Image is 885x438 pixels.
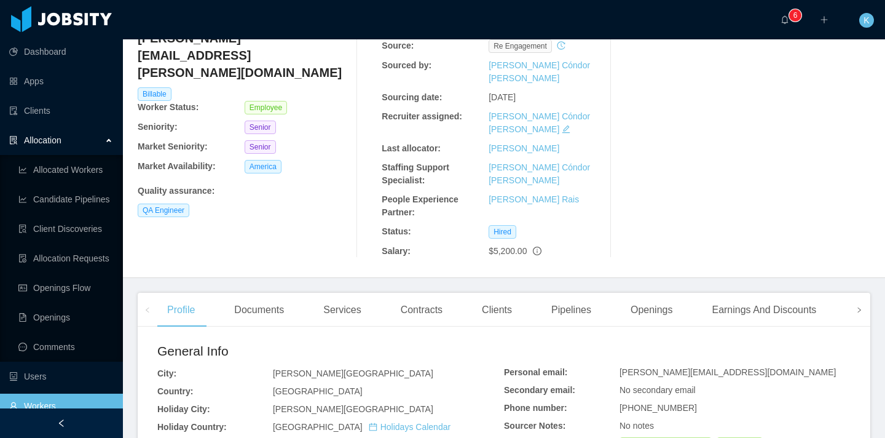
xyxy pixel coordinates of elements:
a: icon: auditClients [9,98,113,123]
span: re engagement [489,39,552,53]
span: [PERSON_NAME][EMAIL_ADDRESS][DOMAIN_NAME] [619,367,836,377]
i: icon: plus [820,15,828,24]
b: Recruiter assigned: [382,111,462,121]
span: [GEOGRAPHIC_DATA] [273,422,450,432]
b: Country: [157,386,193,396]
span: [PERSON_NAME][GEOGRAPHIC_DATA] [273,368,433,378]
b: Worker Status: [138,102,199,112]
span: Billable [138,87,171,101]
b: Last allocator: [382,143,441,153]
b: Salary: [382,246,411,256]
span: [DATE] [489,92,516,102]
a: icon: idcardOpenings Flow [18,276,113,300]
b: Phone number: [504,403,567,413]
i: icon: bell [781,15,789,24]
b: Sourced by: [382,60,431,70]
a: [PERSON_NAME] Rais [489,194,579,204]
div: Contracts [391,293,452,327]
i: icon: edit [562,125,570,133]
span: Allocation [24,135,61,145]
b: Status: [382,226,411,236]
a: [PERSON_NAME] Cóndor [PERSON_NAME] [489,60,590,83]
b: Quality assurance : [138,186,214,196]
span: [GEOGRAPHIC_DATA] [273,386,363,396]
a: icon: file-textOpenings [18,305,113,330]
div: Services [313,293,371,327]
a: [PERSON_NAME] Cóndor [PERSON_NAME] [489,162,590,185]
sup: 6 [789,9,801,22]
span: QA Engineer [138,204,189,217]
i: icon: left [144,307,151,313]
h4: [PERSON_NAME][EMAIL_ADDRESS][PERSON_NAME][DOMAIN_NAME] [138,30,352,81]
span: K [863,13,869,28]
a: icon: pie-chartDashboard [9,39,113,64]
i: icon: calendar [369,423,377,431]
a: [PERSON_NAME] Cóndor [PERSON_NAME] [489,111,590,134]
a: icon: line-chartCandidate Pipelines [18,187,113,212]
i: icon: history [557,41,565,50]
div: Pipelines [541,293,601,327]
span: Hired [489,225,516,239]
span: Senior [245,140,276,154]
a: icon: robotUsers [9,364,113,389]
a: icon: userWorkers [9,394,113,418]
a: icon: file-doneAllocation Requests [18,246,113,271]
a: icon: line-chartAllocated Workers [18,157,113,182]
b: Staffing Support Specialist: [382,162,449,185]
b: Market Availability: [138,161,216,171]
b: Secondary email: [504,385,575,395]
b: Source: [382,41,414,50]
a: [PERSON_NAME] [489,143,559,153]
b: People Experience Partner: [382,194,458,217]
p: 6 [793,9,798,22]
a: icon: appstoreApps [9,69,113,94]
b: Personal email: [504,367,568,377]
span: info-circle [533,247,541,255]
span: Senior [245,121,276,134]
div: Clients [472,293,522,327]
b: Holiday Country: [157,422,227,432]
div: Documents [224,293,294,327]
i: icon: right [856,307,862,313]
a: icon: messageComments [18,335,113,359]
b: Sourcing date: [382,92,442,102]
b: City: [157,368,176,378]
i: icon: solution [9,136,18,145]
b: Seniority: [138,122,178,132]
span: [PERSON_NAME][GEOGRAPHIC_DATA] [273,404,433,414]
span: No secondary email [619,385,696,395]
span: No notes [619,421,654,431]
span: $5,200.00 [489,246,527,256]
div: Openings [621,293,683,327]
div: Profile [157,293,205,327]
div: Earnings And Discounts [702,293,826,327]
span: Employee [245,101,287,114]
h2: General Info [157,341,504,361]
b: Market Seniority: [138,141,208,151]
span: [PHONE_NUMBER] [619,403,697,413]
a: icon: calendarHolidays Calendar [369,422,450,432]
b: Holiday City: [157,404,210,414]
a: icon: file-searchClient Discoveries [18,217,113,241]
span: America [245,160,281,173]
b: Sourcer Notes: [504,421,565,431]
